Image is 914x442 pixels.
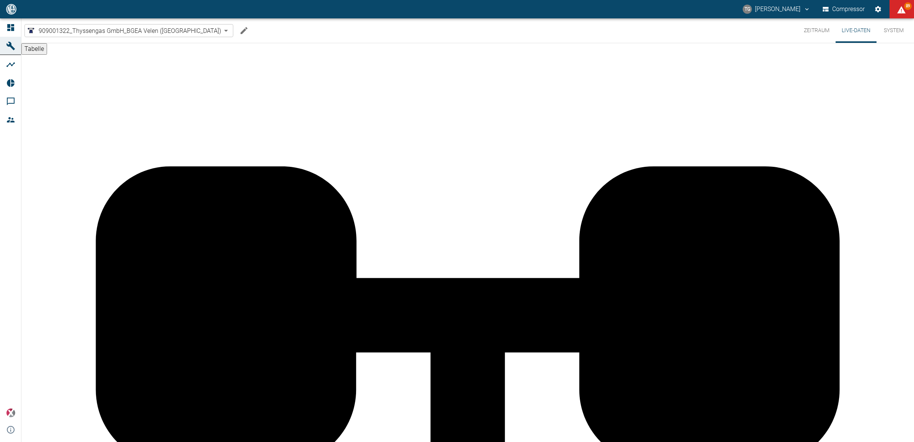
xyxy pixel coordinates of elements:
[742,2,812,16] button: thomas.gregoir@neuman-esser.com
[836,18,877,43] button: Live-Daten
[21,43,47,55] button: Tabelle
[5,4,17,14] img: logo
[904,2,912,10] span: 89
[877,18,911,43] button: System
[743,5,752,14] div: TG
[236,23,252,38] button: Machine bearbeiten
[6,408,15,418] img: Xplore Logo
[871,2,885,16] button: Einstellungen
[821,2,867,16] button: Compressor
[798,18,836,43] button: Zeitraum
[39,26,221,35] span: 909001322_Thyssengas GmbH_BGEA Velen ([GEOGRAPHIC_DATA])
[26,26,221,35] a: 909001322_Thyssengas GmbH_BGEA Velen ([GEOGRAPHIC_DATA])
